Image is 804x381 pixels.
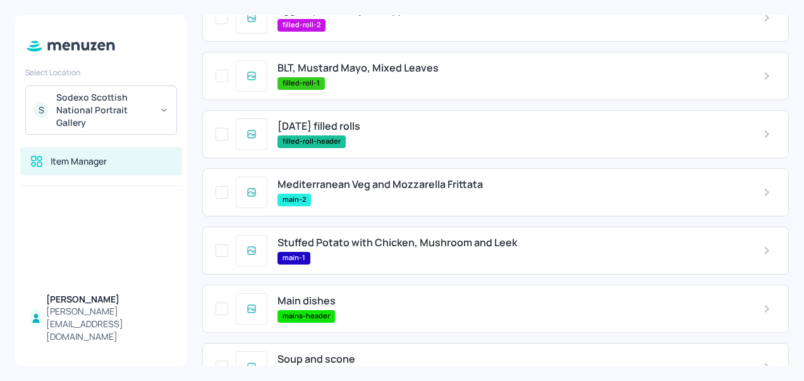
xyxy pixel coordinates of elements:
[46,305,172,343] div: [PERSON_NAME][EMAIL_ADDRESS][DOMAIN_NAME]
[33,103,49,118] div: S
[277,4,563,16] span: Egg Mayo with Dijon, Peppers, Cheddar, Rocket, Cucumber
[277,237,517,249] span: Stuffed Potato with Chicken, Mushroom and Leek
[277,353,355,365] span: Soup and scone
[277,194,311,205] span: main-2
[56,91,152,129] div: Sodexo Scottish National Portrait Gallery
[25,67,177,78] div: Select Location
[277,178,483,190] span: Mediterranean Veg and Mozzarella Frittata
[277,120,360,132] span: [DATE] filled rolls
[51,155,107,168] div: Item Manager
[277,295,336,307] span: Main dishes
[277,20,326,30] span: filled-roll-2
[277,136,346,147] span: filled-roll-header
[46,293,172,306] div: [PERSON_NAME]
[277,62,439,74] span: BLT, Mustard Mayo, Mixed Leaves
[277,311,335,322] span: mains-header
[277,253,310,263] span: main-1
[277,78,325,89] span: filled-roll-1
